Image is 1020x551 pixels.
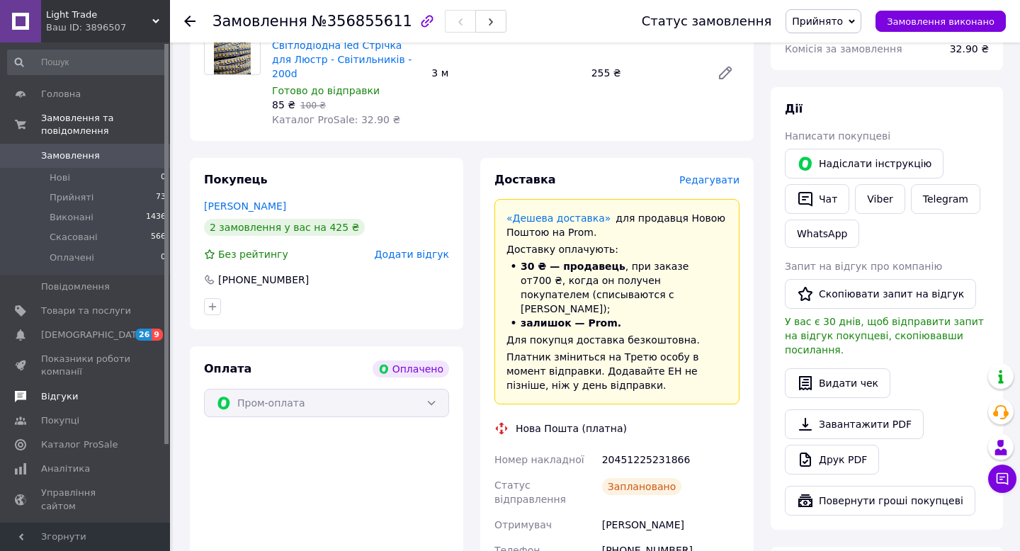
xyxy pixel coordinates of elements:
span: Оплачені [50,251,94,264]
div: Платник зміниться на Третю особу в момент відправки. Додавайте ЕН не пізніше, ніж у день відправки. [506,350,727,392]
div: Повернутися назад [184,14,195,28]
span: №356855611 [312,13,412,30]
span: Написати покупцеві [785,130,890,142]
span: Покупець [204,173,268,186]
span: Статус відправлення [494,479,566,505]
span: Редагувати [679,174,739,186]
button: Скопіювати запит на відгук [785,279,976,309]
span: 85 ₴ [272,99,295,110]
span: 30 ₴ — продавець [521,261,625,272]
span: 566 [151,231,166,244]
span: Прийняті [50,191,93,204]
button: Чат з покупцем [988,465,1016,493]
span: Повідомлення [41,280,110,293]
span: Light Trade [46,8,152,21]
div: 20451225231866 [599,447,742,472]
span: [DEMOGRAPHIC_DATA] [41,329,146,341]
input: Пошук [7,50,167,75]
a: «Дешева доставка» [506,212,611,224]
span: 0 [161,251,166,264]
button: Повернути гроші покупцеві [785,486,975,516]
span: Додати відгук [375,249,449,260]
span: Отримувач [494,519,552,530]
span: Прийнято [792,16,843,27]
button: Надіслати інструкцію [785,149,943,178]
a: Telegram [911,184,980,214]
div: Нова Пошта (платна) [512,421,630,436]
span: Відгуки [41,390,78,403]
button: Чат [785,184,849,214]
a: Viber [855,184,905,214]
span: Дії [785,102,803,115]
span: 0 [161,171,166,184]
span: Головна [41,88,81,101]
a: Завантажити PDF [785,409,924,439]
div: 2 замовлення у вас на 425 ₴ [204,219,365,236]
span: 100 ₴ [300,101,326,110]
span: Каталог ProSale: 32.90 ₴ [272,114,400,125]
div: Оплачено [373,360,449,377]
span: Без рейтингу [218,249,288,260]
span: Замовлення та повідомлення [41,112,170,137]
a: Світлодіодна led Стрічка для Люстр - Світильників - 200d [272,40,412,79]
span: Комісія за замовлення [785,43,902,55]
div: Доставку оплачують: [506,242,727,256]
a: Редагувати [711,59,739,87]
a: WhatsApp [785,220,859,248]
span: залишок — Prom. [521,317,621,329]
span: Замовлення [212,13,307,30]
span: Показники роботи компанії [41,353,131,378]
span: Скасовані [50,231,98,244]
div: 3 м [426,63,585,83]
span: 32.90 ₴ [950,43,989,55]
span: Доставка [494,173,556,186]
div: Ваш ID: 3896507 [46,21,170,34]
div: Статус замовлення [642,14,772,28]
span: Каталог ProSale [41,438,118,451]
span: Нові [50,171,70,184]
span: 26 [135,329,152,341]
span: Покупці [41,414,79,427]
div: [PHONE_NUMBER] [217,273,310,287]
button: Замовлення виконано [875,11,1006,32]
div: 255 ₴ [586,63,705,83]
button: Видати чек [785,368,890,398]
span: 9 [152,329,163,341]
span: Виконані [50,211,93,224]
div: [PERSON_NAME] [599,512,742,538]
span: Номер накладної [494,454,584,465]
span: Управління сайтом [41,487,131,512]
span: Запит на відгук про компанію [785,261,942,272]
a: [PERSON_NAME] [204,200,286,212]
div: для продавця Новою Поштою на Prom. [506,211,727,239]
div: Для покупця доставка безкоштовна. [506,333,727,347]
span: Замовлення виконано [887,16,994,27]
span: Аналітика [41,462,90,475]
img: Світлодіодна led Стрічка для Люстр - Світильників - 200d [214,19,251,74]
li: , при заказе от 700 ₴ , когда он получен покупателем (списываются с [PERSON_NAME]); [506,259,727,316]
span: У вас є 30 днів, щоб відправити запит на відгук покупцеві, скопіювавши посилання. [785,316,984,356]
span: Готово до відправки [272,85,380,96]
div: Заплановано [602,478,682,495]
span: Замовлення [41,149,100,162]
a: Друк PDF [785,445,879,475]
span: 73 [156,191,166,204]
span: 1436 [146,211,166,224]
span: Товари та послуги [41,305,131,317]
span: Оплата [204,362,251,375]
